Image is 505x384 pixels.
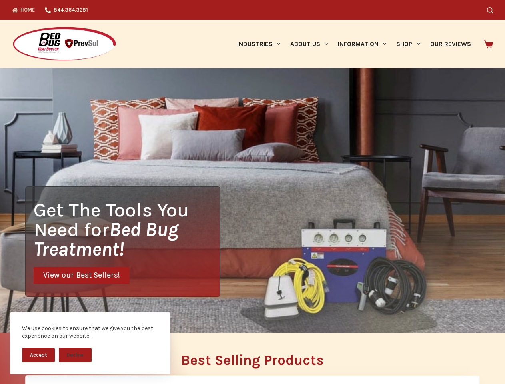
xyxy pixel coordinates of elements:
[487,7,493,13] button: Search
[25,353,480,367] h2: Best Selling Products
[34,200,220,259] h1: Get The Tools You Need for
[22,324,158,340] div: We use cookies to ensure that we give you the best experience on our website.
[391,20,425,68] a: Shop
[425,20,476,68] a: Our Reviews
[34,267,130,284] a: View our Best Sellers!
[232,20,285,68] a: Industries
[43,272,120,279] span: View our Best Sellers!
[34,218,178,260] i: Bed Bug Treatment!
[22,348,55,362] button: Accept
[285,20,333,68] a: About Us
[6,3,30,27] button: Open LiveChat chat widget
[12,26,117,62] img: Prevsol/Bed Bug Heat Doctor
[232,20,476,68] nav: Primary
[333,20,391,68] a: Information
[59,348,92,362] button: Decline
